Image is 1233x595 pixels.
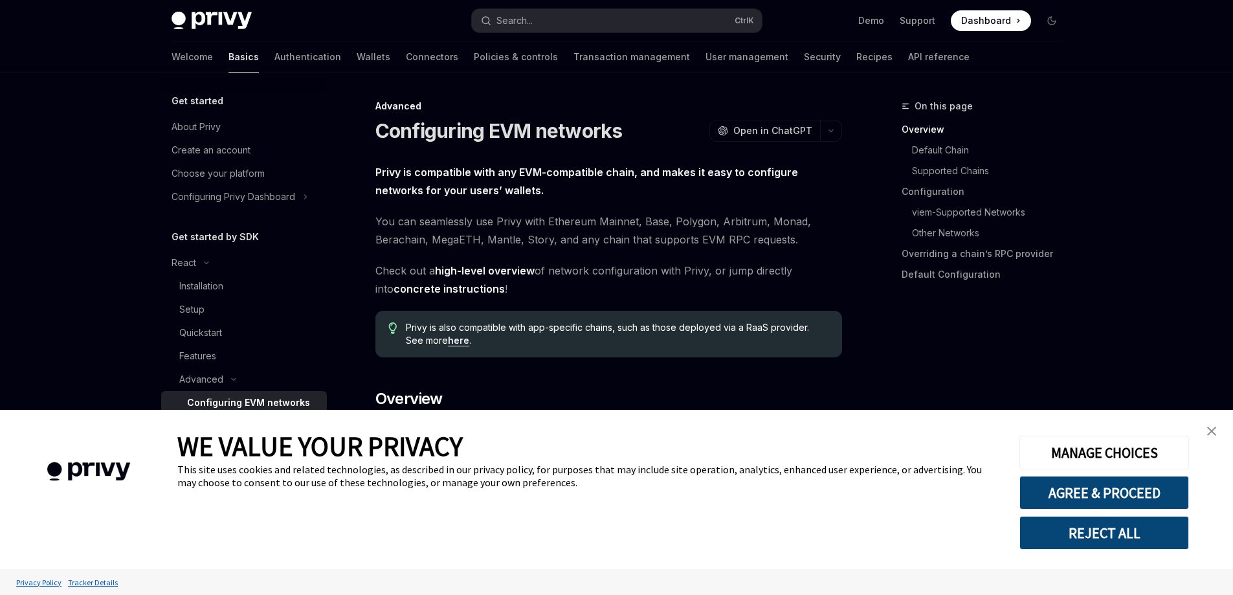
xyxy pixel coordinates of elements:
[161,275,327,298] a: Installation
[161,298,327,321] a: Setup
[172,189,295,205] div: Configuring Privy Dashboard
[1199,418,1225,444] a: close banner
[161,139,327,162] a: Create an account
[65,571,121,594] a: Tracker Details
[406,321,828,347] span: Privy is also compatible with app-specific chains, such as those deployed via a RaaS provider. Se...
[902,223,1072,243] a: Other Networks
[915,98,973,114] span: On this page
[474,41,558,73] a: Policies & controls
[735,16,754,26] span: Ctrl K
[496,13,533,28] div: Search...
[161,321,327,344] a: Quickstart
[179,348,216,364] div: Features
[274,41,341,73] a: Authentication
[375,388,443,409] span: Overview
[375,262,842,298] span: Check out a of network configuration with Privy, or jump directly into !
[1019,516,1189,550] button: REJECT ALL
[394,282,505,296] a: concrete instructions
[902,181,1072,202] a: Configuration
[172,93,223,109] h5: Get started
[709,120,820,142] button: Open in ChatGPT
[179,325,222,341] div: Quickstart
[172,12,252,30] img: dark logo
[951,10,1031,31] a: Dashboard
[172,229,259,245] h5: Get started by SDK
[705,41,788,73] a: User management
[1019,436,1189,469] button: MANAGE CHOICES
[228,41,259,73] a: Basics
[858,14,884,27] a: Demo
[161,115,327,139] a: About Privy
[573,41,690,73] a: Transaction management
[902,119,1072,140] a: Overview
[357,41,390,73] a: Wallets
[435,264,535,278] a: high-level overview
[19,443,158,500] img: company logo
[900,14,935,27] a: Support
[172,119,221,135] div: About Privy
[902,161,1072,181] a: Supported Chains
[179,302,205,317] div: Setup
[448,335,469,346] a: here
[388,322,397,334] svg: Tip
[406,41,458,73] a: Connectors
[375,166,798,197] strong: Privy is compatible with any EVM-compatible chain, and makes it easy to configure networks for yo...
[179,372,223,387] div: Advanced
[172,166,265,181] div: Choose your platform
[161,185,327,208] button: Configuring Privy Dashboard
[375,212,842,249] span: You can seamlessly use Privy with Ethereum Mainnet, Base, Polygon, Arbitrum, Monad, Berachain, Me...
[177,429,463,463] span: WE VALUE YOUR PRIVACY
[161,162,327,185] a: Choose your platform
[856,41,893,73] a: Recipes
[908,41,970,73] a: API reference
[472,9,762,32] button: Search...CtrlK
[13,571,65,594] a: Privacy Policy
[187,395,310,410] div: Configuring EVM networks
[902,140,1072,161] a: Default Chain
[804,41,841,73] a: Security
[179,278,223,294] div: Installation
[375,100,842,113] div: Advanced
[1019,476,1189,510] button: AGREE & PROCEED
[1041,10,1062,31] button: Toggle dark mode
[161,344,327,368] a: Features
[161,251,327,275] button: React
[1207,427,1216,436] img: close banner
[161,391,327,414] a: Configuring EVM networks
[902,264,1072,285] a: Default Configuration
[172,255,196,271] div: React
[177,463,1000,489] div: This site uses cookies and related technologies, as described in our privacy policy, for purposes...
[902,202,1072,223] a: viem-Supported Networks
[902,243,1072,264] a: Overriding a chain’s RPC provider
[172,41,213,73] a: Welcome
[375,119,623,142] h1: Configuring EVM networks
[733,124,812,137] span: Open in ChatGPT
[961,14,1011,27] span: Dashboard
[172,142,250,158] div: Create an account
[161,368,327,391] button: Advanced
